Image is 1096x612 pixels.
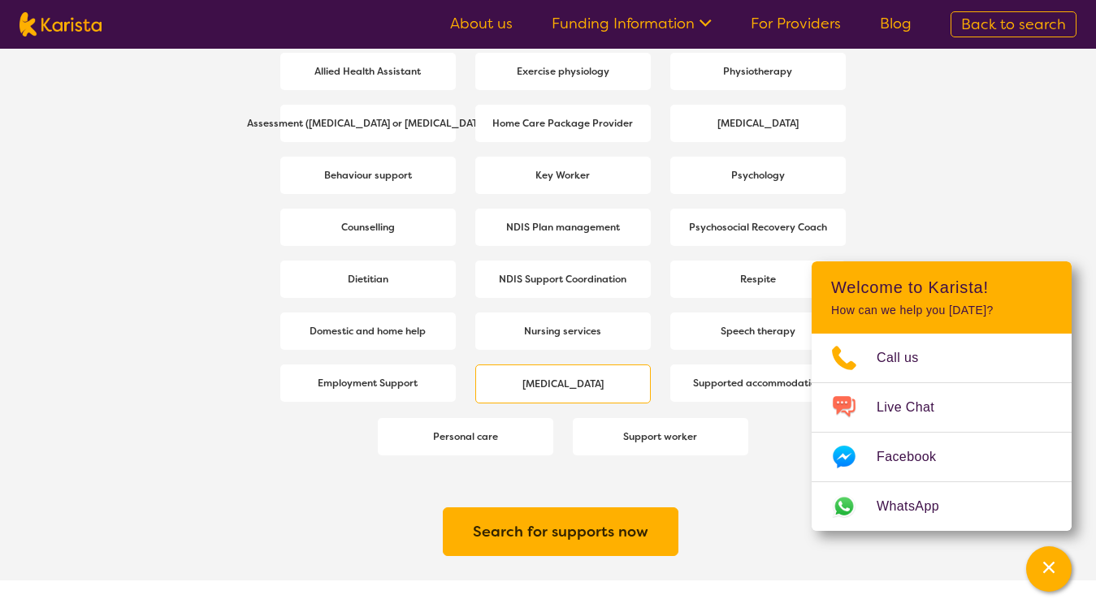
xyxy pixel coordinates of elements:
[877,445,955,469] span: Facebook
[961,15,1066,34] span: Back to search
[812,334,1072,531] ul: Choose channel
[831,304,1052,317] p: How can we help you [DATE]?
[1026,546,1072,592] button: Channel Menu
[522,377,604,390] b: [MEDICAL_DATA]
[670,53,846,90] a: Physiotherapy
[670,261,846,298] a: Respite
[717,117,799,130] b: [MEDICAL_DATA]
[670,312,846,350] a: Speech therapy
[450,14,513,33] a: About us
[877,494,959,519] span: WhatsApp
[475,105,651,142] a: Home Care Package Provider
[670,209,846,246] a: Psychosocial Recovery Coach
[670,157,846,194] a: Psychology
[247,117,489,130] b: Assessment ([MEDICAL_DATA] or [MEDICAL_DATA])
[731,169,785,182] b: Psychology
[693,377,822,390] b: Supported accommodation
[492,117,633,130] b: Home Care Package Provider
[951,11,1077,37] a: Back to search
[324,169,412,182] b: Behaviour support
[535,169,590,182] b: Key Worker
[812,261,1072,531] div: Channel Menu
[280,157,456,194] a: Behaviour support
[877,395,954,420] span: Live Chat
[475,157,651,194] a: Key Worker
[689,221,827,234] b: Psychosocial Recovery Coach
[473,517,648,546] a: Search for supports now
[475,53,651,90] a: Exercise physiology
[280,105,456,142] a: Assessment ([MEDICAL_DATA] or [MEDICAL_DATA])
[499,273,626,286] b: NDIS Support Coordination
[670,105,846,142] a: [MEDICAL_DATA]
[443,507,678,556] button: Search for supports now
[378,418,553,455] a: Personal care
[877,346,938,370] span: Call us
[506,221,620,234] b: NDIS Plan management
[721,325,795,338] b: Speech therapy
[19,12,102,37] img: Karista logo
[723,65,792,78] b: Physiotherapy
[475,364,651,403] a: [MEDICAL_DATA]
[880,14,912,33] a: Blog
[341,221,395,234] b: Counselling
[280,261,456,298] a: Dietitian
[280,312,456,350] a: Domestic and home help
[573,418,748,455] a: Support worker
[433,430,498,443] b: Personal care
[475,312,651,350] a: Nursing services
[310,325,426,338] b: Domestic and home help
[552,14,712,33] a: Funding Information
[475,209,651,246] a: NDIS Plan management
[280,53,456,90] a: Allied Health Assistant
[314,65,421,78] b: Allied Health Assistant
[831,278,1052,297] h2: Welcome to Karista!
[318,377,418,390] b: Employment Support
[517,65,609,78] b: Exercise physiology
[751,14,841,33] a: For Providers
[740,273,776,286] b: Respite
[280,209,456,246] a: Counselling
[623,430,697,443] b: Support worker
[524,325,601,338] b: Nursing services
[280,364,456,402] a: Employment Support
[812,482,1072,531] a: Web link opens in a new tab.
[348,273,388,286] b: Dietitian
[670,364,846,402] a: Supported accommodation
[475,261,651,298] a: NDIS Support Coordination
